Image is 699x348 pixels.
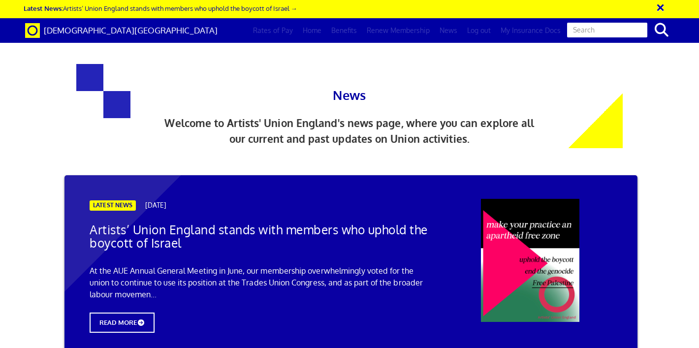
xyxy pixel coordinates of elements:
button: search [647,20,677,40]
strong: Latest News: [24,4,63,12]
a: Rates of Pay [248,18,298,43]
span: Welcome to Artists' Union England's news page, where you can explore all our current and past upd... [164,117,534,145]
p: At the AUE Annual General Meeting in June, our membership overwhelmingly voted for the union to c... [90,265,433,300]
a: My Insurance Docs [496,18,566,43]
a: Latest News:Artists’ Union England stands with members who uphold the boycott of Israel → [24,4,297,12]
h1: News [231,64,468,105]
span: [DEMOGRAPHIC_DATA][GEOGRAPHIC_DATA] [44,25,218,35]
span: LATEST NEWS [90,200,136,211]
a: Home [298,18,326,43]
a: Brand [DEMOGRAPHIC_DATA][GEOGRAPHIC_DATA] [18,18,225,43]
h2: Artists’ Union England stands with members who uphold the boycott of Israel [90,223,433,250]
input: Search [566,22,648,38]
span: [DATE] [145,201,166,209]
a: News [435,18,462,43]
a: Benefits [326,18,362,43]
a: Log out [462,18,496,43]
span: READ MORE [90,313,155,333]
a: Renew Membership [362,18,435,43]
